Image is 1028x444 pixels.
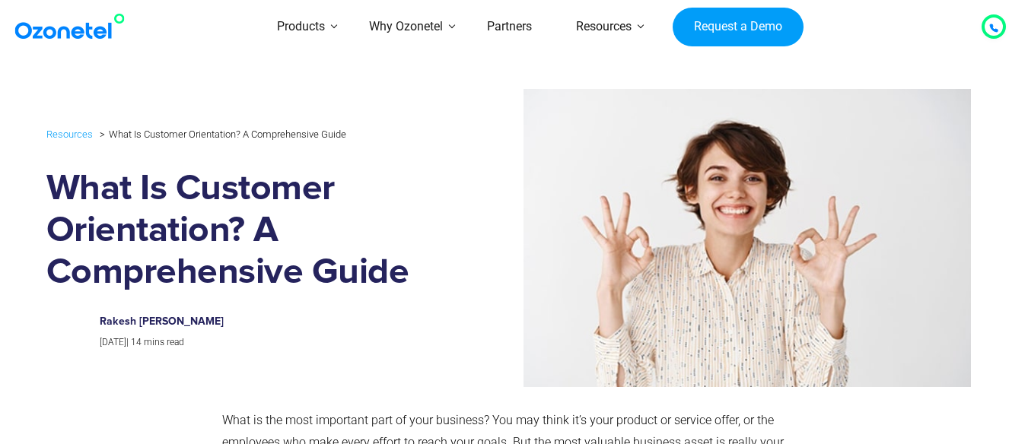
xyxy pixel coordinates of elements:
span: [DATE] [100,337,126,347]
h1: What Is Customer Orientation? A Comprehensive Guide [46,168,437,293]
p: | [100,335,421,351]
a: Request a Demo [673,8,803,47]
span: 14 [131,337,142,347]
li: What Is Customer Orientation? A Comprehensive Guide [96,125,346,144]
a: Resources [46,125,93,143]
h6: Rakesh [PERSON_NAME] [100,316,421,328]
span: mins read [144,337,184,347]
